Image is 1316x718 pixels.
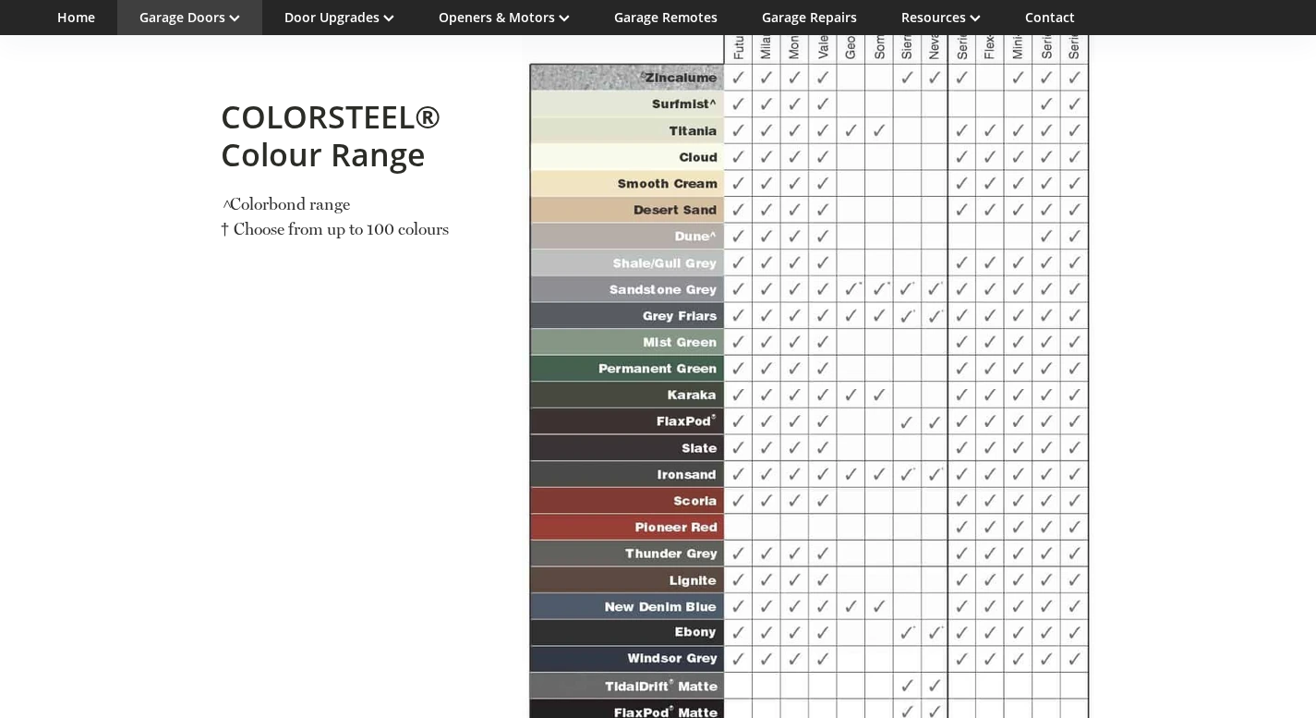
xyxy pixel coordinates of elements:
a: Garage Doors [139,8,240,26]
a: Garage Repairs [762,8,857,26]
span: > [212,200,237,209]
a: Home [57,8,95,26]
a: Garage Remotes [614,8,718,26]
a: Door Upgrades [284,8,394,26]
a: Resources [901,8,981,26]
p: Colorbond range † Choose from up to 100 colours [221,174,493,242]
h2: COLORSTEEL® Colour Range [221,98,493,174]
a: Openers & Motors [439,8,570,26]
a: Contact [1025,8,1075,26]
